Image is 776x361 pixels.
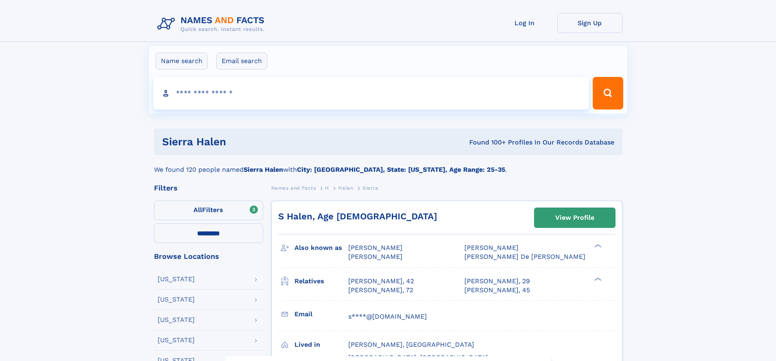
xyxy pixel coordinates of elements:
div: ❯ [592,276,602,282]
div: ❯ [592,243,602,249]
a: Halen [338,183,353,193]
div: We found 120 people named with . [154,155,622,175]
div: Filters [154,184,263,192]
h3: Also known as [295,241,348,255]
h3: Email [295,307,348,321]
label: Name search [156,53,208,70]
span: [PERSON_NAME] De [PERSON_NAME] [464,253,585,260]
a: Sign Up [557,13,622,33]
span: [PERSON_NAME] [348,253,402,260]
span: [PERSON_NAME] [348,244,402,252]
h3: Lived in [295,338,348,352]
div: Found 100+ Profiles In Our Records Database [347,138,614,147]
label: Filters [154,201,263,220]
a: View Profile [534,208,615,228]
h1: Sierra Halen [162,137,348,147]
span: [PERSON_NAME] [464,244,519,252]
a: H [325,183,329,193]
b: Sierra Halen [244,166,283,173]
h3: Relatives [295,274,348,288]
img: Logo Names and Facts [154,13,271,35]
div: [US_STATE] [158,296,195,303]
div: [US_STATE] [158,317,195,323]
div: [US_STATE] [158,337,195,343]
a: Log In [492,13,557,33]
span: Halen [338,185,353,191]
a: [PERSON_NAME], 42 [348,277,414,286]
a: [PERSON_NAME], 72 [348,286,413,295]
label: Email search [216,53,267,70]
span: [PERSON_NAME], [GEOGRAPHIC_DATA] [348,341,474,348]
a: Names and Facts [271,183,316,193]
div: View Profile [555,208,594,227]
div: [US_STATE] [158,276,195,282]
span: Sierra [363,185,378,191]
a: S Halen, Age [DEMOGRAPHIC_DATA] [278,211,437,221]
input: search input [153,77,589,109]
a: [PERSON_NAME], 45 [464,286,530,295]
span: All [193,206,202,214]
span: H [325,185,329,191]
a: [PERSON_NAME], 29 [464,277,530,286]
button: Search Button [593,77,623,109]
div: Browse Locations [154,253,263,260]
b: City: [GEOGRAPHIC_DATA], State: [US_STATE], Age Range: 25-35 [297,166,505,173]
